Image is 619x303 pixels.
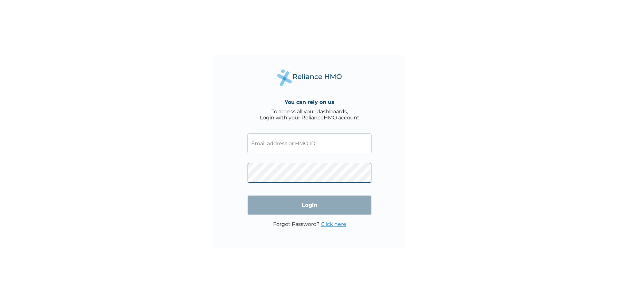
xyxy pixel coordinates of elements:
a: Click here [321,221,346,227]
input: Login [248,196,371,215]
p: Forgot Password? [273,221,346,227]
h4: You can rely on us [285,99,334,105]
img: Reliance Health's Logo [277,69,342,86]
div: To access all your dashboards, Login with your RelianceHMO account [260,108,359,121]
input: Email address or HMO ID [248,134,371,153]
